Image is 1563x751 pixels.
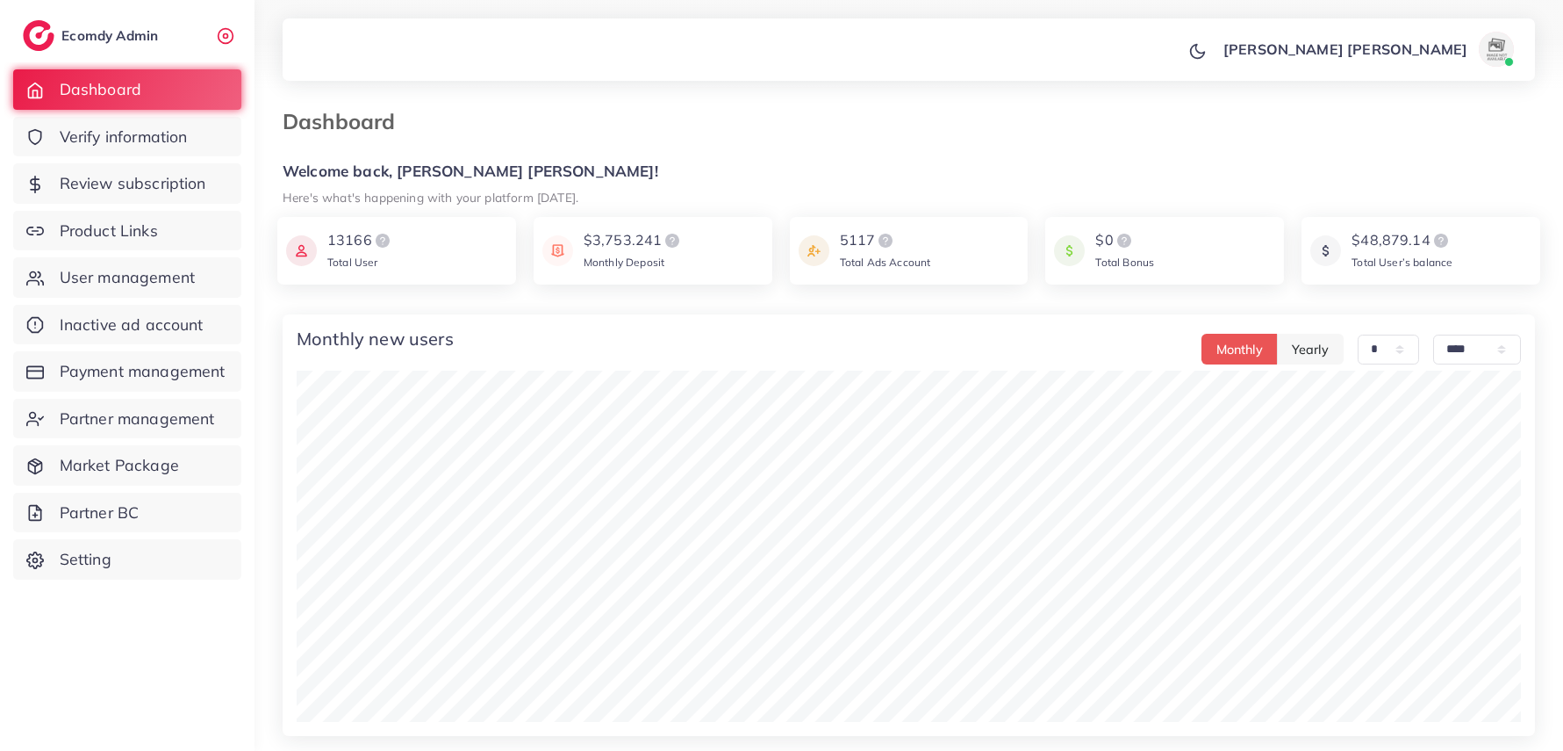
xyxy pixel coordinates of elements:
img: logo [662,230,683,251]
span: Payment management [60,360,226,383]
a: Setting [13,539,241,580]
span: Total Bonus [1095,256,1154,269]
a: User management [13,257,241,298]
h3: Dashboard [283,109,409,134]
span: Partner BC [60,502,140,524]
span: Product Links [60,220,158,242]
a: logoEcomdy Admin [23,20,162,51]
span: User management [60,266,195,289]
span: Partner management [60,408,215,430]
h2: Ecomdy Admin [61,27,162,44]
span: Verify information [60,126,188,148]
span: Monthly Deposit [584,256,664,269]
span: Review subscription [60,172,206,195]
p: [PERSON_NAME] [PERSON_NAME] [1223,39,1467,60]
div: $0 [1095,230,1154,251]
img: icon payment [799,230,829,271]
img: icon payment [1054,230,1085,271]
a: Review subscription [13,163,241,204]
a: Dashboard [13,69,241,110]
img: icon payment [286,230,317,271]
h5: Welcome back, [PERSON_NAME] [PERSON_NAME]! [283,162,1535,181]
button: Monthly [1201,334,1278,365]
a: Verify information [13,117,241,157]
a: Partner BC [13,493,241,533]
a: Payment management [13,351,241,392]
img: icon payment [1310,230,1341,271]
div: 5117 [840,230,931,251]
img: logo [875,230,896,251]
img: avatar [1479,32,1514,67]
img: logo [372,230,393,251]
a: Product Links [13,211,241,251]
button: Yearly [1277,334,1344,365]
span: Dashboard [60,78,141,101]
div: $48,879.14 [1351,230,1452,251]
small: Here's what's happening with your platform [DATE]. [283,190,578,205]
img: logo [23,20,54,51]
img: logo [1430,230,1452,251]
span: Market Package [60,454,179,477]
span: Total User [327,256,378,269]
div: $3,753.241 [584,230,684,251]
a: Inactive ad account [13,305,241,345]
img: icon payment [542,230,573,271]
span: Total Ads Account [840,256,931,269]
a: [PERSON_NAME] [PERSON_NAME]avatar [1214,32,1521,67]
span: Setting [60,548,111,571]
h4: Monthly new users [297,329,454,350]
img: logo [1114,230,1135,251]
span: Inactive ad account [60,314,204,336]
a: Partner management [13,399,241,439]
span: Total User’s balance [1351,256,1452,269]
div: 13166 [327,230,393,251]
a: Market Package [13,445,241,486]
